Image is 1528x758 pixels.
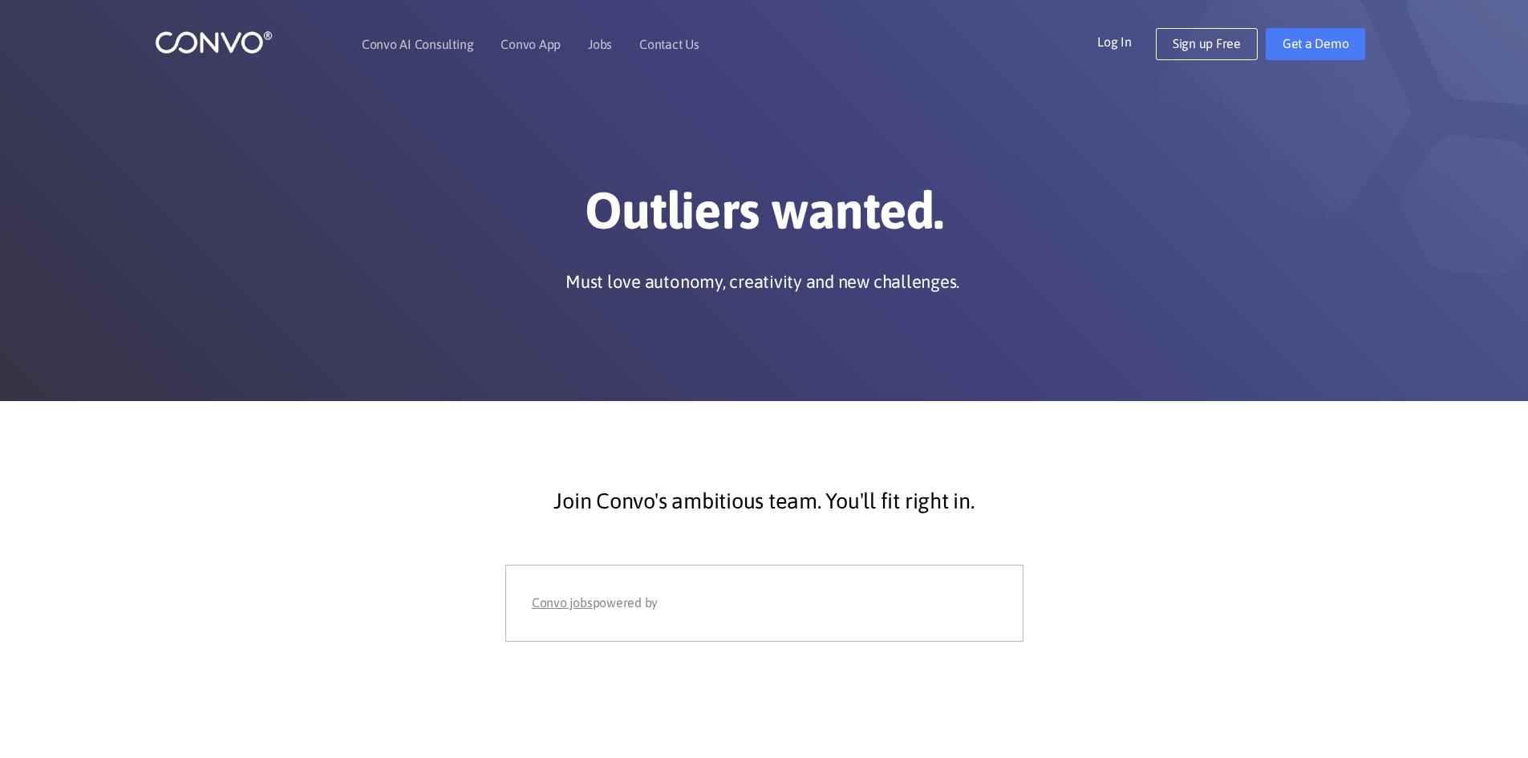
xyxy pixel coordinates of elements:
a: Sign up Free [1156,28,1258,60]
h1: Outliers wanted. [319,180,1210,253]
img: logo_1.png [155,30,273,55]
div: powered by [532,591,996,615]
a: Convo jobs [532,591,593,615]
p: Must love autonomy, creativity and new challenges. [565,270,959,294]
a: Jobs [588,38,612,51]
a: Get a Demo [1266,28,1366,60]
a: Convo App [501,38,561,51]
a: Contact Us [639,38,699,51]
a: Log In [1097,28,1156,54]
a: Convo AI Consulting [362,38,473,51]
p: Join Convo's ambitious team. You'll fit right in. [331,481,1198,521]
